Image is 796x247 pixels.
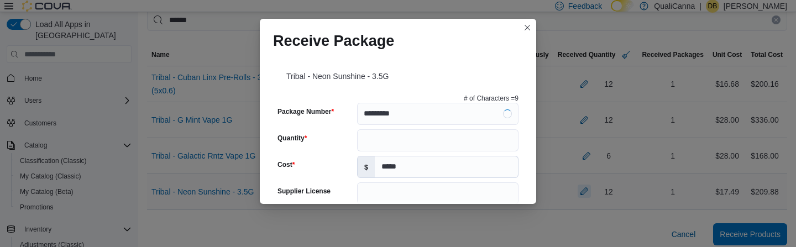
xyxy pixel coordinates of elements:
div: Tribal - Neon Sunshine - 3.5G [273,59,523,90]
label: Quantity [277,134,307,143]
label: Supplier License [277,187,331,196]
label: Cost [277,160,295,169]
label: Package Number [277,107,334,116]
h1: Receive Package [273,32,394,50]
button: Closes this modal window [521,21,534,34]
label: $ [358,156,375,177]
p: # of Characters = 9 [464,94,519,103]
